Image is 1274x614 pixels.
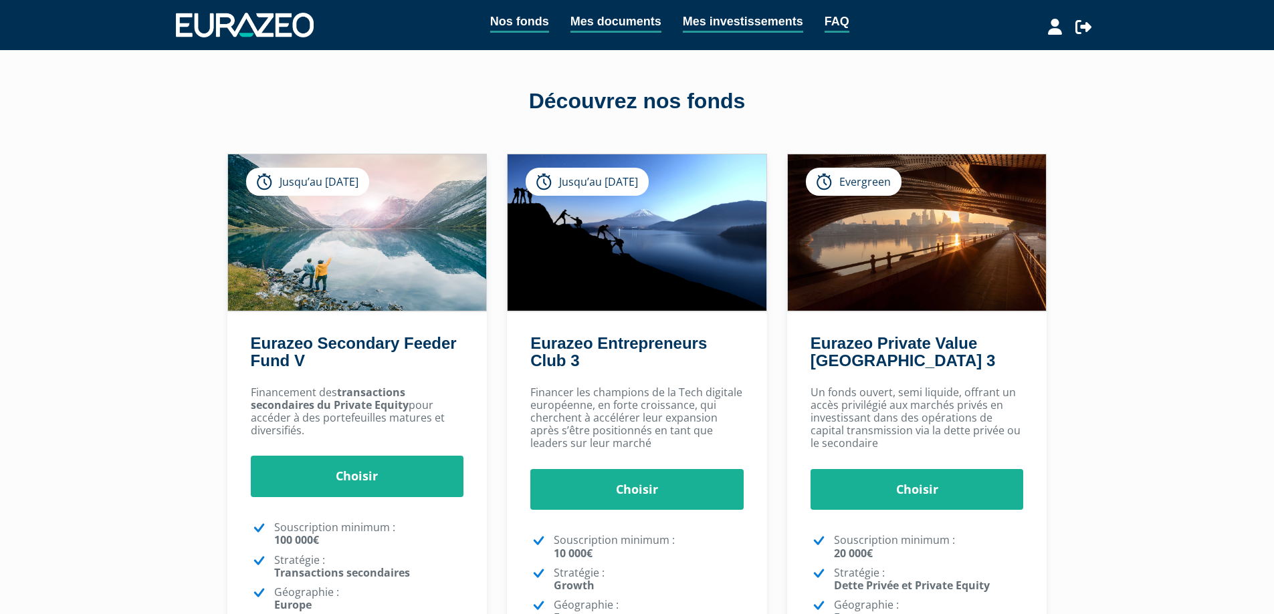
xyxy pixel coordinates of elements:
a: Eurazeo Secondary Feeder Fund V [251,334,457,369]
a: Choisir [530,469,744,510]
p: Souscription minimum : [274,521,464,547]
div: Jusqu’au [DATE] [526,168,649,196]
a: Eurazeo Private Value [GEOGRAPHIC_DATA] 3 [811,334,995,369]
a: Eurazeo Entrepreneurs Club 3 [530,334,707,369]
strong: transactions secondaires du Private Equity [251,385,409,412]
p: Souscription minimum : [834,534,1024,559]
p: Stratégie : [834,567,1024,592]
p: Stratégie : [274,554,464,579]
a: Mes investissements [683,12,803,33]
img: 1732889491-logotype_eurazeo_blanc_rvb.png [176,13,314,37]
a: Choisir [251,456,464,497]
strong: Growth [554,578,595,593]
div: Jusqu’au [DATE] [246,168,369,196]
strong: 100 000€ [274,532,319,547]
div: Evergreen [806,168,901,196]
strong: Transactions secondaires [274,565,410,580]
p: Financer les champions de la Tech digitale européenne, en forte croissance, qui cherchent à accél... [530,386,744,450]
p: Géographie : [274,586,464,611]
p: Un fonds ouvert, semi liquide, offrant un accès privilégié aux marchés privés en investissant dan... [811,386,1024,450]
strong: Europe [274,597,312,612]
img: Eurazeo Private Value Europe 3 [788,154,1047,311]
a: FAQ [825,12,849,33]
p: Stratégie : [554,567,744,592]
img: Eurazeo Secondary Feeder Fund V [228,154,487,311]
a: Choisir [811,469,1024,510]
strong: Dette Privée et Private Equity [834,578,990,593]
strong: 20 000€ [834,546,873,561]
img: Eurazeo Entrepreneurs Club 3 [508,154,766,311]
a: Nos fonds [490,12,549,33]
strong: 10 000€ [554,546,593,561]
div: Découvrez nos fonds [256,86,1019,117]
p: Financement des pour accéder à des portefeuilles matures et diversifiés. [251,386,464,438]
a: Mes documents [570,12,661,33]
p: Souscription minimum : [554,534,744,559]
